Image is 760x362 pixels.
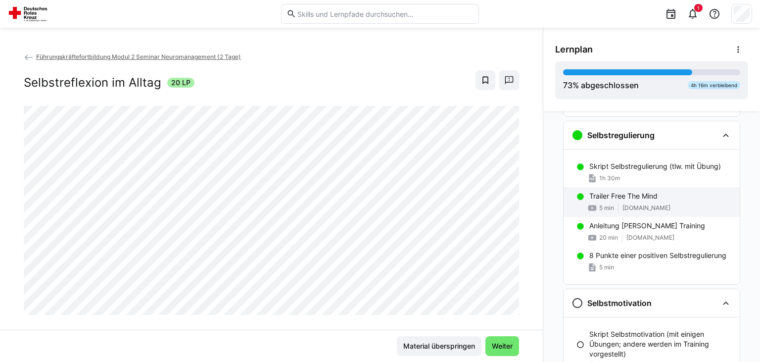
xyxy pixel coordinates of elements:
[485,336,519,356] button: Weiter
[24,53,241,60] a: Führungskräftefortbildung Modul 2 Seminar Neuromanagement (2 Tage)
[622,204,670,212] span: [DOMAIN_NAME]
[171,78,190,88] span: 20 LP
[589,221,705,231] p: Anleitung [PERSON_NAME] Training
[563,80,572,90] span: 73
[296,9,474,18] input: Skills und Lernpfade durchsuchen…
[589,329,732,359] p: Skript Selbstmotivation (mit einigen Übungen; andere werden im Training vorgestellt)
[402,341,476,351] span: Material überspringen
[555,44,593,55] span: Lernplan
[563,79,639,91] div: % abgeschlossen
[626,234,674,242] span: [DOMAIN_NAME]
[24,75,161,90] h2: Selbstreflexion im Alltag
[397,336,481,356] button: Material überspringen
[36,53,241,60] span: Führungskräftefortbildung Modul 2 Seminar Neuromanagement (2 Tage)
[589,251,726,260] p: 8 Punkte einer positiven Selbstregulierung
[490,341,514,351] span: Weiter
[697,5,700,11] span: 1
[587,298,652,308] h3: Selbstmotivation
[599,263,614,271] span: 5 min
[688,81,740,89] div: 4h 16m verbleibend
[599,234,618,242] span: 20 min
[587,130,655,140] h3: Selbstregulierung
[589,161,721,171] p: Skript Selbstregulierung (tlw. mit Übung)
[589,191,658,201] p: Trailer Free The Mind
[599,174,620,182] span: 1h 30m
[599,204,614,212] span: 5 min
